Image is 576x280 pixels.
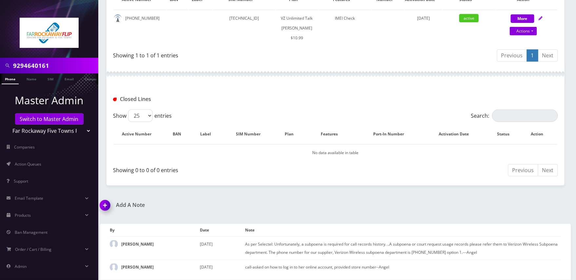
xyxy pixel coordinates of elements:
[471,110,558,122] label: Search:
[15,247,52,252] span: Order / Cart / Billing
[44,73,57,84] a: SIM
[61,73,77,84] a: Email
[14,178,28,184] span: Support
[121,241,154,247] strong: [PERSON_NAME]
[15,212,31,218] span: Products
[20,18,79,48] img: Far Rockaway Five Towns Flip
[167,125,193,144] th: BAN: activate to sort column ascending
[15,113,84,125] a: Switch to Master Admin
[279,125,306,144] th: Plan: activate to sort column ascending
[527,50,538,62] a: 1
[113,49,331,59] div: Showing 1 to 1 of 1 entries
[114,10,166,46] td: [PHONE_NUMBER]
[113,96,255,102] h1: Closed Lines
[511,14,534,23] button: More
[110,224,200,236] th: By
[113,164,331,174] div: Showing 0 to 0 of 0 entries
[82,73,104,84] a: Company
[23,73,40,84] a: Name
[200,260,245,275] td: [DATE]
[14,144,35,150] span: Companies
[15,264,27,269] span: Admin
[276,10,318,46] td: VZ Unlimited Talk [PERSON_NAME] $10.99
[417,15,430,21] span: [DATE]
[319,13,371,23] div: IMEI Check
[194,125,224,144] th: Label: activate to sort column ascending
[538,164,558,176] a: Next
[524,125,557,144] th: Action : activate to sort column ascending
[13,59,97,72] input: Search in Company
[459,14,479,22] span: active
[113,98,117,101] img: Closed Lines
[508,164,538,176] a: Previous
[114,14,122,23] img: default.png
[538,50,558,62] a: Next
[306,125,359,144] th: Features: activate to sort column ascending
[492,110,558,122] input: Search:
[2,73,19,84] a: Phone
[245,236,561,260] td: As per Selectel: Unfortunately, a subpoena is required for call records history. ..A subpoena or ...
[121,265,154,270] strong: [PERSON_NAME]
[114,144,557,161] td: No data available in table
[200,236,245,260] td: [DATE]
[497,50,527,62] a: Previous
[114,125,166,144] th: Active Number: activate to sort column descending
[224,125,278,144] th: SIM Number: activate to sort column ascending
[490,125,523,144] th: Status: activate to sort column ascending
[15,230,48,235] span: Ban Management
[213,10,275,46] td: [TECHNICAL_ID]
[100,202,331,208] a: Add A Note
[510,27,537,35] a: Actions
[128,110,153,122] select: Showentries
[359,125,424,144] th: Port-In Number: activate to sort column ascending
[200,224,245,236] th: Date
[245,224,561,236] th: Note
[113,110,172,122] label: Show entries
[425,125,489,144] th: Activation Date: activate to sort column ascending
[15,195,43,201] span: Email Template
[245,260,561,275] td: call-asked on how to log in to her online account, provided store number--Angel
[15,161,41,167] span: Action Queues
